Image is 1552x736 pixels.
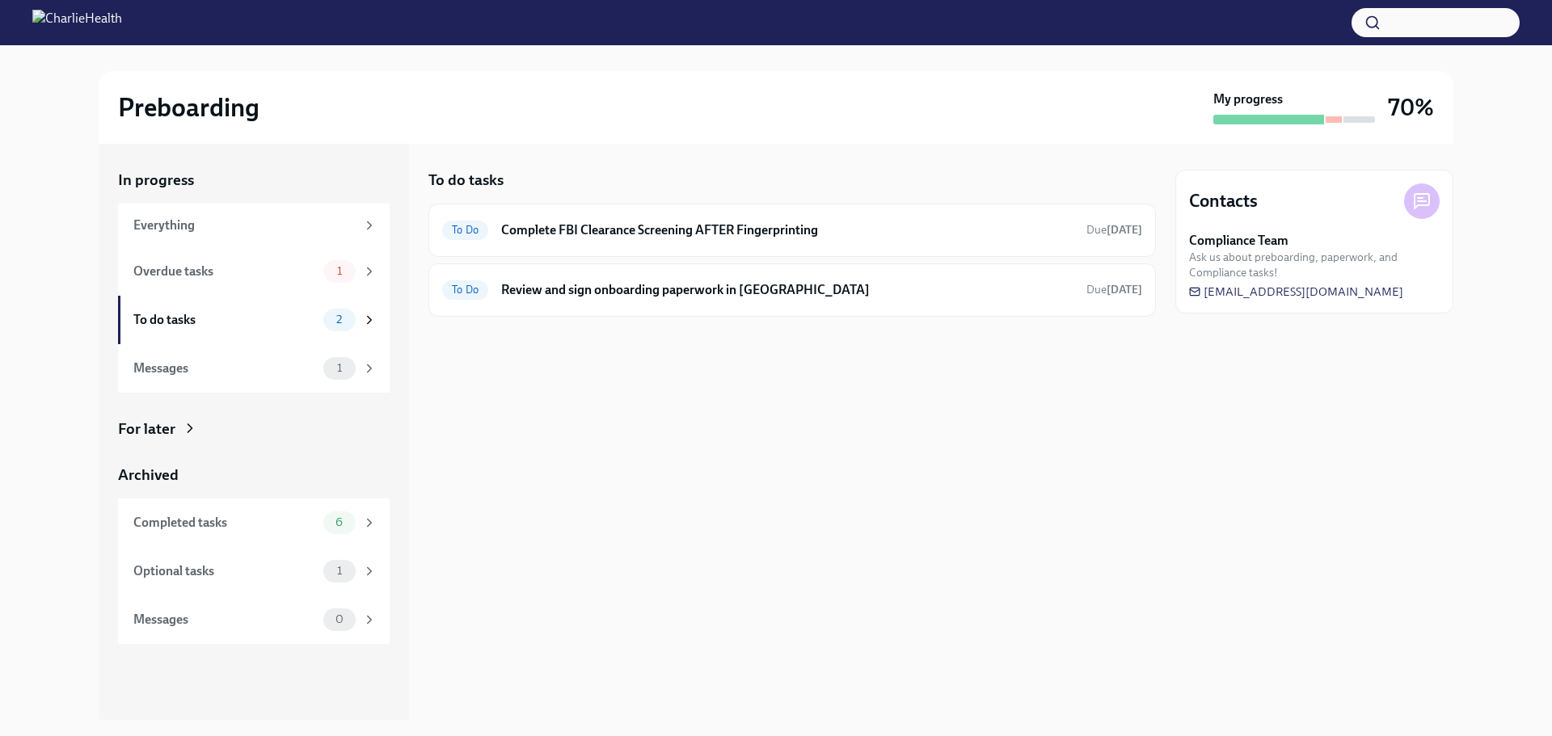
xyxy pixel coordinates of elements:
[428,170,504,191] h5: To do tasks
[133,562,317,580] div: Optional tasks
[32,10,122,36] img: CharlieHealth
[118,498,390,547] a: Completed tasks6
[118,547,390,595] a: Optional tasks1
[133,611,317,629] div: Messages
[501,221,1073,239] h6: Complete FBI Clearance Screening AFTER Fingerprinting
[133,360,317,377] div: Messages
[1107,223,1142,237] strong: [DATE]
[118,465,390,486] a: Archived
[1086,282,1142,297] span: September 18th, 2025 09:00
[133,263,317,280] div: Overdue tasks
[327,565,352,577] span: 1
[326,516,352,528] span: 6
[1189,250,1440,280] span: Ask us about preboarding, paperwork, and Compliance tasks!
[1086,222,1142,238] span: September 18th, 2025 09:00
[326,613,353,625] span: 0
[1189,284,1403,300] a: [EMAIL_ADDRESS][DOMAIN_NAME]
[442,284,488,296] span: To Do
[118,204,390,247] a: Everything
[1189,232,1288,250] strong: Compliance Team
[118,170,390,191] a: In progress
[1107,283,1142,297] strong: [DATE]
[1213,90,1283,108] strong: My progress
[118,344,390,393] a: Messages1
[442,217,1142,243] a: To DoComplete FBI Clearance Screening AFTER FingerprintingDue[DATE]
[1086,223,1142,237] span: Due
[327,313,352,326] span: 2
[118,418,175,439] div: For later
[327,265,352,277] span: 1
[118,418,390,439] a: For later
[118,247,390,296] a: Overdue tasks1
[1189,189,1258,213] h4: Contacts
[133,217,356,234] div: Everything
[442,224,488,236] span: To Do
[501,281,1073,299] h6: Review and sign onboarding paperwork in [GEOGRAPHIC_DATA]
[118,296,390,344] a: To do tasks2
[118,91,259,124] h2: Preboarding
[1086,283,1142,297] span: Due
[118,595,390,644] a: Messages0
[442,277,1142,303] a: To DoReview and sign onboarding paperwork in [GEOGRAPHIC_DATA]Due[DATE]
[327,362,352,374] span: 1
[133,311,317,329] div: To do tasks
[133,514,317,532] div: Completed tasks
[1388,93,1434,122] h3: 70%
